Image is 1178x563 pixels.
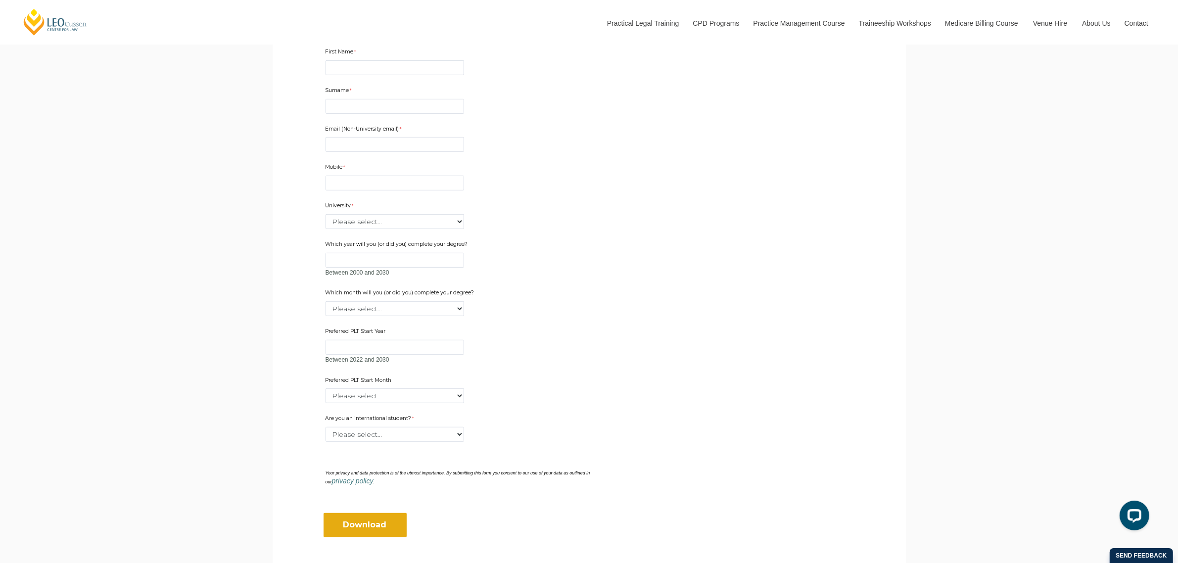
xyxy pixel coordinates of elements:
[746,2,851,45] a: Practice Management Course
[326,137,464,152] input: Email (Non-University email)
[324,513,407,537] input: Download
[22,8,88,36] a: [PERSON_NAME] Centre for Law
[851,2,938,45] a: Traineeship Workshops
[326,214,464,229] select: University
[326,269,389,276] span: Between 2000 and 2030
[326,125,404,135] label: Email (Non-University email)
[326,388,464,403] select: Preferred PLT Start Month
[326,99,464,114] input: Surname
[600,2,686,45] a: Practical Legal Training
[685,2,746,45] a: CPD Programs
[1026,2,1075,45] a: Venue Hire
[1112,497,1153,538] iframe: LiveChat chat widget
[326,470,590,484] i: Your privacy and data protection is of the utmost importance. By submitting this form you consent...
[326,356,389,363] span: Between 2022 and 2030
[326,328,388,337] label: Preferred PLT Start Year
[326,301,464,316] select: Which month will you (or did you) complete your degree?
[326,253,464,268] input: Which year will you (or did you) complete your degree?
[326,289,477,299] label: Which month will you (or did you) complete your degree?
[1075,2,1117,45] a: About Us
[1117,2,1156,45] a: Contact
[326,415,424,424] label: Are you an international student?
[938,2,1026,45] a: Medicare Billing Course
[326,340,464,355] input: Preferred PLT Start Year
[326,376,394,386] label: Preferred PLT Start Month
[326,176,464,190] input: Mobile
[326,427,464,442] select: Are you an international student?
[326,163,348,173] label: Mobile
[326,240,471,250] label: Which year will you (or did you) complete your degree?
[326,202,356,212] label: University
[326,87,354,96] label: Surname
[326,60,464,75] input: First Name
[326,48,359,58] label: First Name
[332,477,374,485] a: privacy policy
